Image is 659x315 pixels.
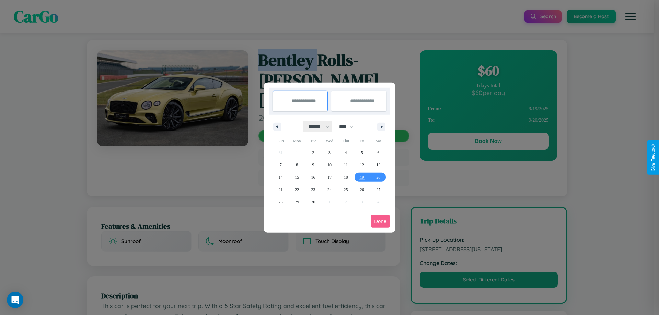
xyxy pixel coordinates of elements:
span: 14 [279,171,283,183]
button: 20 [370,171,386,183]
button: 11 [338,159,354,171]
button: 17 [321,171,337,183]
span: 4 [345,146,347,159]
span: 20 [376,171,380,183]
span: 9 [312,159,314,171]
span: 27 [376,183,380,196]
span: 16 [311,171,315,183]
button: 21 [273,183,289,196]
span: 30 [311,196,315,208]
button: 14 [273,171,289,183]
span: 23 [311,183,315,196]
span: 5 [361,146,363,159]
span: Wed [321,135,337,146]
span: 26 [360,183,364,196]
span: 7 [280,159,282,171]
button: 5 [354,146,370,159]
span: 18 [344,171,348,183]
span: 17 [327,171,332,183]
span: 2 [312,146,314,159]
span: 29 [295,196,299,208]
span: Mon [289,135,305,146]
button: 9 [305,159,321,171]
span: 25 [344,183,348,196]
button: 24 [321,183,337,196]
button: 13 [370,159,386,171]
span: Fri [354,135,370,146]
button: 26 [354,183,370,196]
button: 3 [321,146,337,159]
span: 10 [327,159,332,171]
div: Give Feedback [651,144,656,171]
button: 25 [338,183,354,196]
span: 24 [327,183,332,196]
span: 22 [295,183,299,196]
span: Thu [338,135,354,146]
span: 19 [360,171,364,183]
span: 11 [344,159,348,171]
button: 15 [289,171,305,183]
div: Open Intercom Messenger [7,292,23,308]
span: Tue [305,135,321,146]
span: 8 [296,159,298,171]
button: 10 [321,159,337,171]
button: 27 [370,183,386,196]
button: 16 [305,171,321,183]
span: Sat [370,135,386,146]
span: 3 [328,146,331,159]
button: 1 [289,146,305,159]
span: 12 [360,159,364,171]
span: 6 [377,146,379,159]
button: 6 [370,146,386,159]
button: 18 [338,171,354,183]
button: 28 [273,196,289,208]
button: 8 [289,159,305,171]
span: 1 [296,146,298,159]
span: 28 [279,196,283,208]
span: 15 [295,171,299,183]
button: 4 [338,146,354,159]
span: Sun [273,135,289,146]
button: 19 [354,171,370,183]
button: 30 [305,196,321,208]
span: 21 [279,183,283,196]
button: 12 [354,159,370,171]
span: 13 [376,159,380,171]
button: Done [371,215,390,228]
button: 29 [289,196,305,208]
button: 22 [289,183,305,196]
button: 7 [273,159,289,171]
button: 2 [305,146,321,159]
button: 23 [305,183,321,196]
